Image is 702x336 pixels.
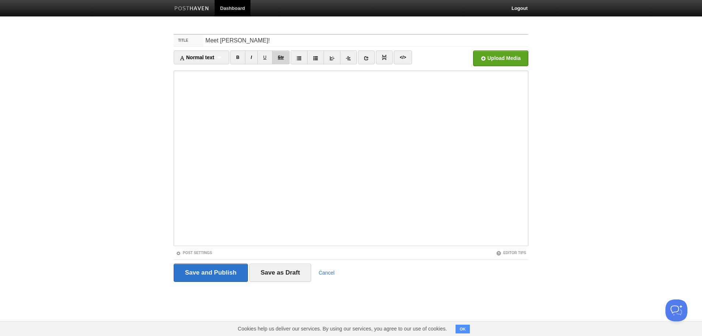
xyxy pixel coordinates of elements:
input: Save as Draft [249,264,312,282]
input: Save and Publish [174,264,248,282]
span: Normal text [180,54,214,60]
a: Cancel [318,270,335,276]
a: U [257,50,272,64]
span: Cookies help us deliver our services. By using our services, you agree to our use of cookies. [230,321,454,336]
a: I [245,50,258,64]
a: Post Settings [176,251,212,255]
a: Str [272,50,290,64]
a: </> [394,50,412,64]
iframe: Help Scout Beacon - Open [665,299,687,321]
img: pagebreak-icon.png [382,55,387,60]
label: Title [174,35,203,46]
del: Str [278,55,284,60]
button: OK [456,325,470,333]
img: Posthaven-bar [174,6,209,12]
a: Editor Tips [496,251,526,255]
a: B [230,50,245,64]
